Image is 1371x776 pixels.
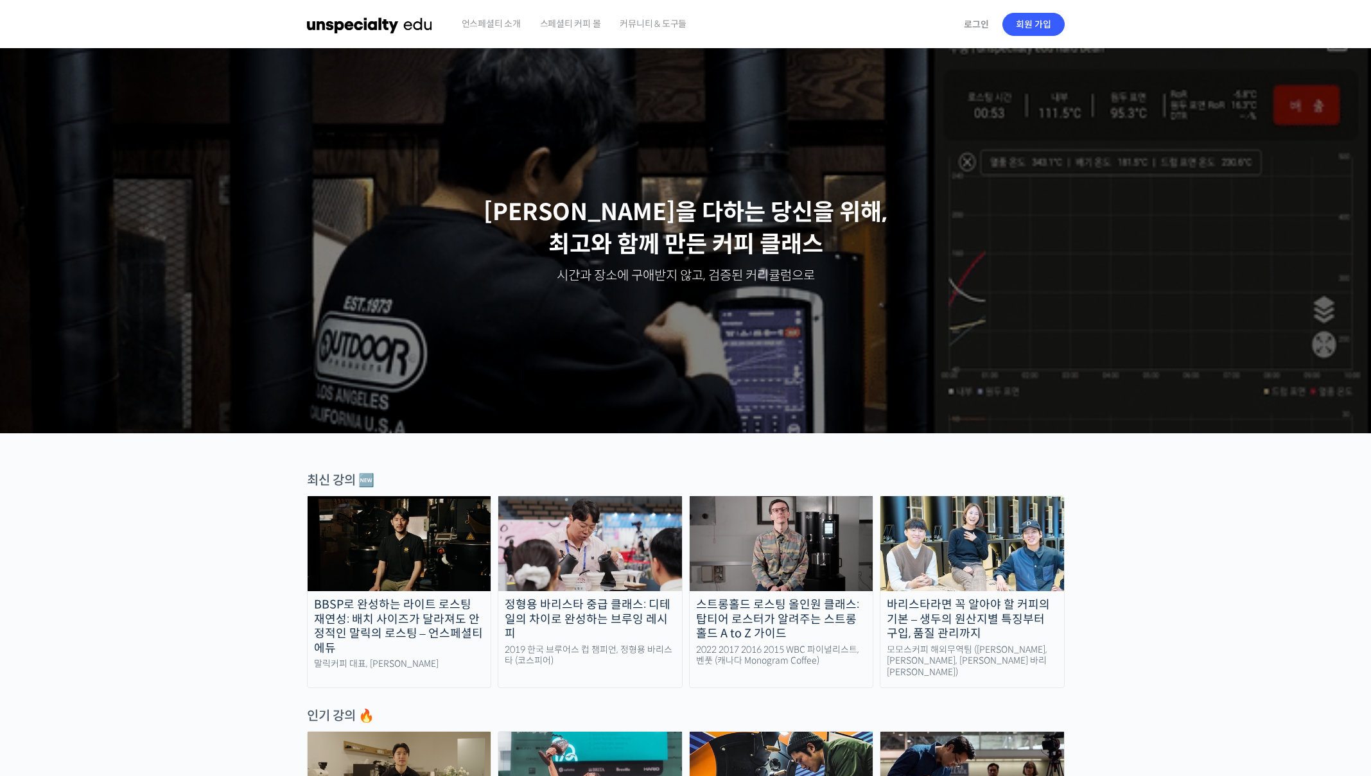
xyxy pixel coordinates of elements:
[689,496,874,688] a: 스트롱홀드 로스팅 올인원 클래스: 탑티어 로스터가 알려주는 스트롱홀드 A to Z 가이드 2022 2017 2016 2015 WBC 파이널리스트, 벤풋 (캐나다 Monogra...
[308,496,491,591] img: malic-roasting-class_course-thumbnail.jpg
[690,496,873,591] img: stronghold-roasting_course-thumbnail.jpg
[308,598,491,655] div: BBSP로 완성하는 라이트 로스팅 재연성: 배치 사이즈가 달라져도 안정적인 말릭의 로스팅 – 언스페셜티 에듀
[13,267,1359,285] p: 시간과 장소에 구애받지 않고, 검증된 커리큘럼으로
[307,496,492,688] a: BBSP로 완성하는 라이트 로스팅 재연성: 배치 사이즈가 달라져도 안정적인 말릭의 로스팅 – 언스페셜티 에듀 말릭커피 대표, [PERSON_NAME]
[880,598,1064,641] div: 바리스타라면 꼭 알아야 할 커피의 기본 – 생두의 원산지별 특징부터 구입, 품질 관리까지
[956,10,997,39] a: 로그인
[498,496,683,688] a: 정형용 바리스타 중급 클래스: 디테일의 차이로 완성하는 브루잉 레시피 2019 한국 브루어스 컵 챔피언, 정형용 바리스타 (코스피어)
[880,496,1064,591] img: momos_course-thumbnail.jpg
[307,472,1065,489] div: 최신 강의 🆕
[308,659,491,670] div: 말릭커피 대표, [PERSON_NAME]
[880,644,1064,678] div: 모모스커피 해외무역팀 ([PERSON_NAME], [PERSON_NAME], [PERSON_NAME] 바리[PERSON_NAME])
[880,496,1065,688] a: 바리스타라면 꼭 알아야 할 커피의 기본 – 생두의 원산지별 특징부터 구입, 품질 관리까지 모모스커피 해외무역팀 ([PERSON_NAME], [PERSON_NAME], [PER...
[498,496,682,591] img: advanced-brewing_course-thumbnail.jpeg
[307,707,1065,725] div: 인기 강의 🔥
[498,644,682,667] div: 2019 한국 브루어스 컵 챔피언, 정형용 바리스타 (코스피어)
[1002,13,1065,36] a: 회원 가입
[498,598,682,641] div: 정형용 바리스타 중급 클래스: 디테일의 차이로 완성하는 브루잉 레시피
[690,598,873,641] div: 스트롱홀드 로스팅 올인원 클래스: 탑티어 로스터가 알려주는 스트롱홀드 A to Z 가이드
[690,644,873,667] div: 2022 2017 2016 2015 WBC 파이널리스트, 벤풋 (캐나다 Monogram Coffee)
[13,196,1359,261] p: [PERSON_NAME]을 다하는 당신을 위해, 최고와 함께 만든 커피 클래스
